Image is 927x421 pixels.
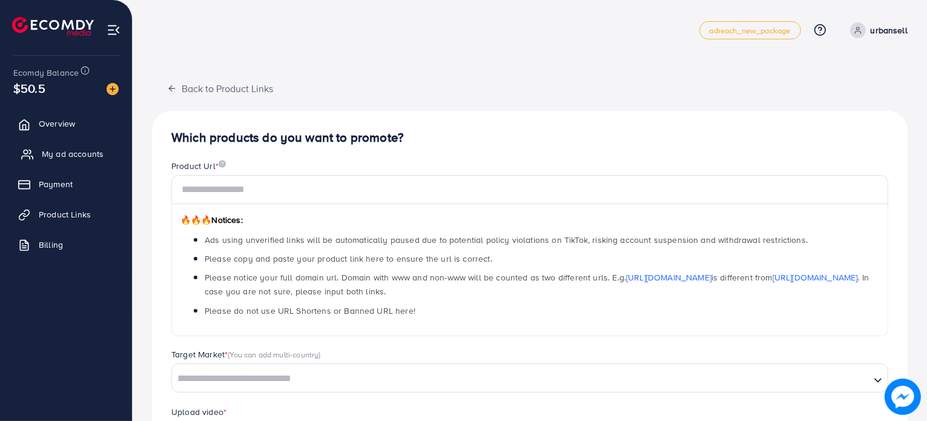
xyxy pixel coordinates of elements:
button: Back to Product Links [152,75,288,101]
img: image [219,160,226,168]
a: My ad accounts [9,142,123,166]
img: menu [107,23,120,37]
a: urbansell [845,22,908,38]
a: [URL][DOMAIN_NAME] [626,271,711,283]
label: Target Market [171,348,321,360]
span: Overview [39,118,75,130]
img: logo [12,17,94,36]
span: Please copy and paste your product link here to ensure the url is correct. [205,253,492,265]
span: adreach_new_package [710,27,791,35]
span: Ads using unverified links will be automatically paused due to potential policy violations on Tik... [205,234,808,246]
a: Product Links [9,202,123,227]
span: 🔥🔥🔥 [180,214,211,226]
a: adreach_new_package [699,21,801,39]
a: Billing [9,233,123,257]
a: [URL][DOMAIN_NAME] [773,271,858,283]
a: Payment [9,172,123,196]
span: (You can add multi-country) [228,349,320,360]
img: image [885,379,921,415]
img: image [107,83,119,95]
p: urbansell [871,23,908,38]
div: Search for option [171,363,888,393]
input: Search for option [173,370,869,388]
span: Product Links [39,208,91,220]
label: Product Url [171,160,226,172]
span: $50.5 [13,79,45,97]
h4: Which products do you want to promote? [171,130,888,145]
span: Please do not use URL Shortens or Banned URL here! [205,305,415,317]
a: Overview [9,111,123,136]
span: My ad accounts [42,148,104,160]
span: Payment [39,178,73,190]
span: Notices: [180,214,243,226]
span: Please notice your full domain url. Domain with www and non-www will be counted as two different ... [205,271,869,297]
span: Ecomdy Balance [13,67,79,79]
span: Billing [39,239,63,251]
label: Upload video [171,406,226,418]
